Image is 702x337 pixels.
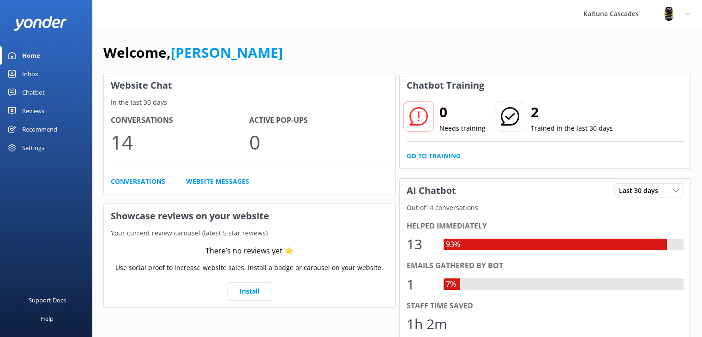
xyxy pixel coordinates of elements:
[14,16,67,31] img: yonder-white-logo.png
[407,260,684,272] div: Emails gathered by bot
[104,73,395,97] h3: Website Chat
[29,291,66,309] div: Support Docs
[662,7,676,21] img: 802-1755650174.png
[186,176,249,187] a: Website Messages
[205,245,294,257] div: There’s no reviews yet ⭐
[400,203,691,213] p: Out of 14 conversations
[22,46,40,65] div: Home
[439,123,486,133] p: Needs training
[619,186,664,196] span: Last 30 days
[249,126,388,157] p: 0
[407,300,684,312] div: Staff time saved
[171,43,283,62] a: [PERSON_NAME]
[531,101,613,123] h2: 2
[111,126,249,157] p: 14
[444,278,458,290] div: 7%
[228,282,271,301] a: Install
[249,114,388,126] h4: Active Pop-ups
[103,42,283,64] h1: Welcome,
[115,263,383,273] p: Use social proof to increase website sales. Install a badge or carousel on your website.
[111,114,249,126] h4: Conversations
[104,228,395,238] p: Your current review carousel (latest 5 star reviews)
[407,220,684,232] div: Helped immediately
[41,309,54,328] div: Help
[531,123,613,133] p: Trained in the last 30 days
[400,179,463,203] h3: AI Chatbot
[104,204,395,228] h3: Showcase reviews on your website
[400,73,491,97] h3: Chatbot Training
[407,273,434,295] div: 1
[22,65,38,83] div: Inbox
[439,101,486,123] h2: 0
[111,176,165,187] a: Conversations
[22,120,57,138] div: Recommend
[444,239,462,251] div: 93%
[407,233,434,255] div: 13
[104,97,395,108] p: In the last 30 days
[407,151,461,161] a: Go to Training
[22,102,44,120] div: Reviews
[22,83,45,102] div: Chatbot
[407,313,447,335] div: 1h 2m
[22,138,44,157] div: Settings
